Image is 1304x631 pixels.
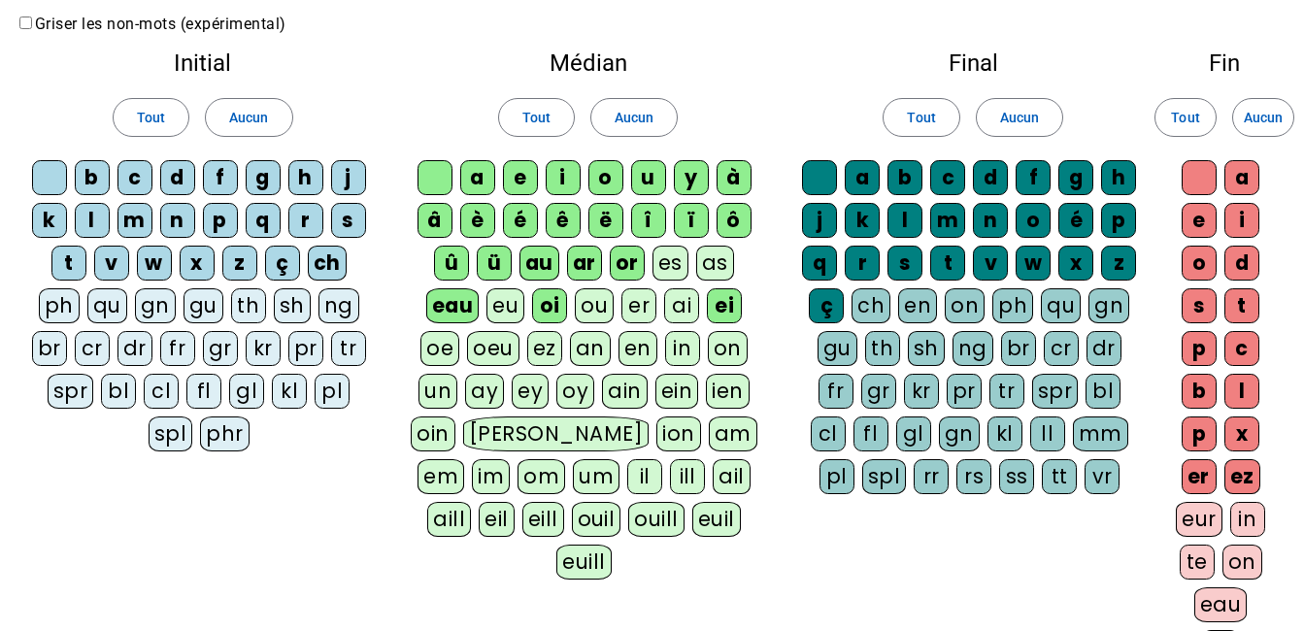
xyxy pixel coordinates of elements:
div: b [75,160,110,195]
div: kr [904,374,939,409]
div: kl [987,416,1022,451]
div: om [518,459,565,494]
div: v [94,246,129,281]
div: on [945,288,985,323]
div: ei [707,288,742,323]
div: ss [999,459,1034,494]
div: ô [717,203,752,238]
button: Aucun [1232,98,1294,137]
div: ouill [628,502,684,537]
div: g [1058,160,1093,195]
div: g [246,160,281,195]
button: Aucun [590,98,678,137]
div: a [460,160,495,195]
div: pr [288,331,323,366]
div: ail [713,459,751,494]
div: t [51,246,86,281]
div: bl [101,374,136,409]
div: p [1101,203,1136,238]
div: tr [989,374,1024,409]
div: ouil [572,502,621,537]
div: gl [896,416,931,451]
div: ar [567,246,602,281]
div: e [1182,203,1217,238]
div: dr [117,331,152,366]
div: ï [674,203,709,238]
div: in [665,331,700,366]
div: à [717,160,752,195]
div: rs [956,459,991,494]
div: fr [160,331,195,366]
div: or [610,246,645,281]
div: eill [522,502,564,537]
div: x [1058,246,1093,281]
div: f [203,160,238,195]
div: bl [1086,374,1120,409]
div: fl [853,416,888,451]
div: j [802,203,837,238]
div: l [1224,374,1259,409]
div: ll [1030,416,1065,451]
div: z [1101,246,1136,281]
div: gn [939,416,980,451]
div: e [503,160,538,195]
div: p [203,203,238,238]
div: a [1224,160,1259,195]
div: am [709,416,757,451]
h2: Initial [31,51,374,75]
div: gl [229,374,264,409]
div: i [1224,203,1259,238]
div: m [117,203,152,238]
div: â [418,203,452,238]
div: ai [664,288,699,323]
div: on [708,331,748,366]
div: er [621,288,656,323]
div: eau [1194,587,1248,622]
div: h [1101,160,1136,195]
div: é [503,203,538,238]
div: s [1182,288,1217,323]
div: y [674,160,709,195]
div: spl [149,416,193,451]
div: in [1230,502,1265,537]
div: m [930,203,965,238]
div: eau [426,288,480,323]
div: ill [670,459,705,494]
button: Tout [883,98,959,137]
div: eur [1176,502,1222,537]
div: d [160,160,195,195]
div: euill [556,545,611,580]
button: Tout [498,98,575,137]
div: ng [953,331,993,366]
div: ph [39,288,80,323]
div: o [1182,246,1217,281]
div: ay [465,374,504,409]
span: Aucun [1244,106,1283,129]
div: em [418,459,464,494]
div: ou [575,288,614,323]
div: x [1224,416,1259,451]
div: an [570,331,611,366]
div: spr [48,374,94,409]
div: k [845,203,880,238]
button: Tout [113,98,189,137]
div: gu [818,331,857,366]
span: Aucun [615,106,653,129]
div: oi [532,288,567,323]
div: l [887,203,922,238]
div: en [898,288,937,323]
div: b [1182,374,1217,409]
div: ey [512,374,549,409]
div: th [865,331,900,366]
div: p [1182,331,1217,366]
div: d [973,160,1008,195]
div: j [331,160,366,195]
div: ê [546,203,581,238]
div: t [930,246,965,281]
div: o [588,160,623,195]
div: aill [427,502,471,537]
div: cr [1044,331,1079,366]
span: Tout [522,106,551,129]
button: Aucun [205,98,292,137]
span: Aucun [1000,106,1039,129]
